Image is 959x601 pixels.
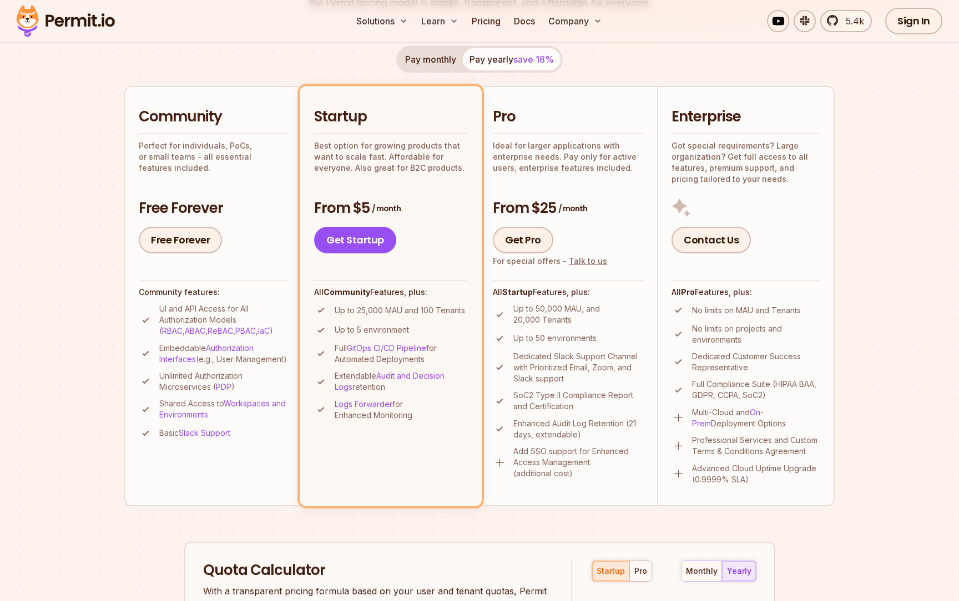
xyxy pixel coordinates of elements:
[839,14,864,28] span: 5.4k
[314,107,467,127] h2: Startup
[672,287,820,298] h4: All Features, plus:
[159,370,289,393] p: Unlimited Authorization Microservices ( )
[139,287,289,298] h4: Community features:
[513,390,644,412] p: SoC2 Type II Compliance Report and Certification
[544,10,607,32] button: Company
[324,287,370,297] strong: Community
[692,463,820,485] p: Advanced Cloud Uptime Upgrade (0.9999% SLA)
[672,227,751,253] a: Contact Us
[203,561,552,580] h2: Quota Calculator
[502,287,533,297] strong: Startup
[314,227,396,253] a: Get Startup
[139,107,289,127] h2: Community
[314,140,467,174] p: Best option for growing products that want to scale fast. Affordable for everyone. Also great for...
[820,10,872,32] a: 5.4k
[208,326,233,335] a: ReBAC
[513,418,644,440] p: Enhanced Audit Log Retention (21 days, extendable)
[179,428,230,437] a: Slack Support
[692,351,820,373] p: Dedicated Customer Success Representative
[314,198,467,218] h3: From $5
[493,107,644,127] h2: Pro
[11,2,120,40] img: Permit logo
[634,566,647,577] div: pro
[681,287,695,297] strong: Pro
[672,107,820,127] h2: Enterprise
[335,371,445,391] a: Audit and Decision Logs
[335,370,467,393] p: Extendable retention
[398,48,463,70] button: Pay monthly
[258,326,270,335] a: IaC
[235,326,256,335] a: PBAC
[335,399,467,421] p: for Enhanced Monitoring
[493,287,644,298] h4: All Features, plus:
[509,10,539,32] a: Docs
[558,203,587,214] span: / month
[216,382,231,391] a: PDP
[314,287,467,298] h4: All Features, plus:
[335,399,392,409] a: Logs Forwarder
[159,303,289,337] p: UI and API Access for All Authorization Models ( , , , , )
[692,435,820,457] p: Professional Services and Custom Terms & Conditions Agreement
[513,446,644,479] p: Add SSO support for Enhanced Access Management (additional cost)
[372,203,401,214] span: / month
[692,305,801,316] p: No limits on MAU and Tenants
[159,398,289,420] p: Shared Access to
[335,343,467,365] p: Full for Automated Deployments
[347,343,426,353] a: GitOps CI/CD Pipeline
[159,343,254,364] a: Authorization Interfaces
[352,10,412,32] button: Solutions
[672,140,820,185] p: Got special requirements? Large organization? Get full access to all features, premium support, a...
[139,198,289,218] h3: Free Forever
[139,227,222,253] a: Free Forever
[159,427,230,439] p: Basic
[513,333,597,344] p: Up to 50 environments
[185,326,205,335] a: ABAC
[692,323,820,345] p: No limits on projects and environments
[692,407,820,429] p: Multi-Cloud and Deployment Options
[513,303,644,325] p: Up to 50,000 MAU, and 20,000 Tenants
[159,343,289,365] p: Embeddable (e.g., User Management)
[162,326,183,335] a: RBAC
[493,227,553,253] a: Get Pro
[692,379,820,401] p: Full Compliance Suite (HIPAA BAA, GDPR, CCPA, SoC2)
[513,351,644,384] p: Dedicated Slack Support Channel with Prioritized Email, Zoom, and Slack support
[139,140,289,174] p: Perfect for individuals, PoCs, or small teams - all essential features included.
[885,8,942,34] a: Sign In
[335,324,409,335] p: Up to 5 environment
[417,10,463,32] button: Learn
[335,305,465,316] p: Up to 25,000 MAU and 100 Tenants
[692,408,764,428] a: On-Prem
[569,256,607,266] a: Talk to us
[686,566,718,577] div: monthly
[467,10,505,32] a: Pricing
[493,198,644,218] h3: From $25
[493,140,644,174] p: Ideal for larger applications with enterprise needs. Pay only for active users, enterprise featur...
[493,256,607,267] div: For special offers -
